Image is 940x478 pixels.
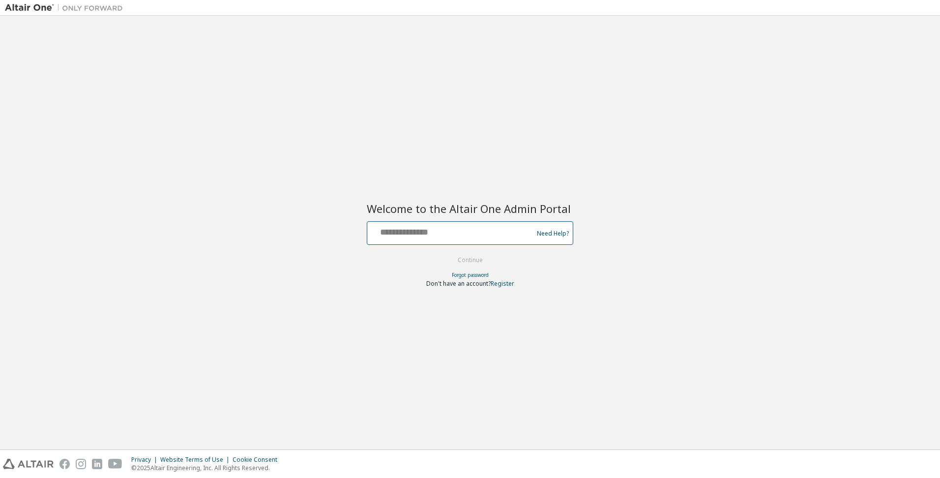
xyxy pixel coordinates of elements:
a: Need Help? [537,233,569,234]
p: © 2025 Altair Engineering, Inc. All Rights Reserved. [131,464,283,472]
span: Don't have an account? [426,279,491,288]
img: Altair One [5,3,128,13]
img: facebook.svg [59,459,70,469]
h2: Welcome to the Altair One Admin Portal [367,202,573,215]
img: linkedin.svg [92,459,102,469]
img: altair_logo.svg [3,459,54,469]
div: Website Terms of Use [160,456,233,464]
a: Register [491,279,514,288]
img: instagram.svg [76,459,86,469]
div: Cookie Consent [233,456,283,464]
div: Privacy [131,456,160,464]
img: youtube.svg [108,459,122,469]
a: Forgot password [452,271,489,278]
